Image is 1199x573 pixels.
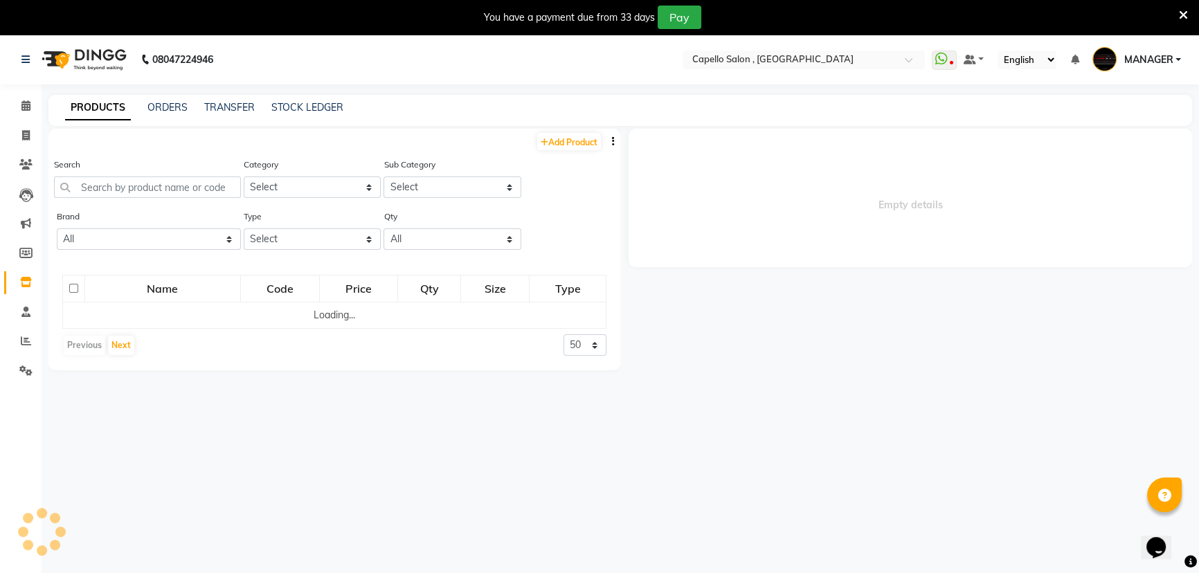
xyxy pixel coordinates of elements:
span: MANAGER [1124,53,1173,67]
td: Loading... [63,302,606,329]
div: Price [321,276,397,301]
button: Pay [658,6,701,29]
a: ORDERS [147,101,188,113]
div: Size [462,276,528,301]
label: Type [244,210,262,223]
input: Search by product name or code [54,176,241,198]
button: Next [108,336,134,355]
label: Search [54,158,80,171]
label: Brand [57,210,80,223]
div: Name [86,276,240,301]
div: Type [530,276,605,301]
span: Empty details [629,129,1192,267]
label: Qty [384,210,397,223]
a: Add Product [537,133,601,150]
div: Qty [399,276,460,301]
a: STOCK LEDGER [271,101,343,113]
label: Category [244,158,278,171]
img: logo [35,40,130,79]
img: MANAGER [1092,47,1117,71]
a: TRANSFER [204,101,255,113]
div: You have a payment due from 33 days [484,10,655,25]
b: 08047224946 [152,40,213,79]
div: Code [242,276,319,301]
label: Sub Category [384,158,435,171]
a: PRODUCTS [65,95,131,120]
iframe: chat widget [1141,518,1185,559]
